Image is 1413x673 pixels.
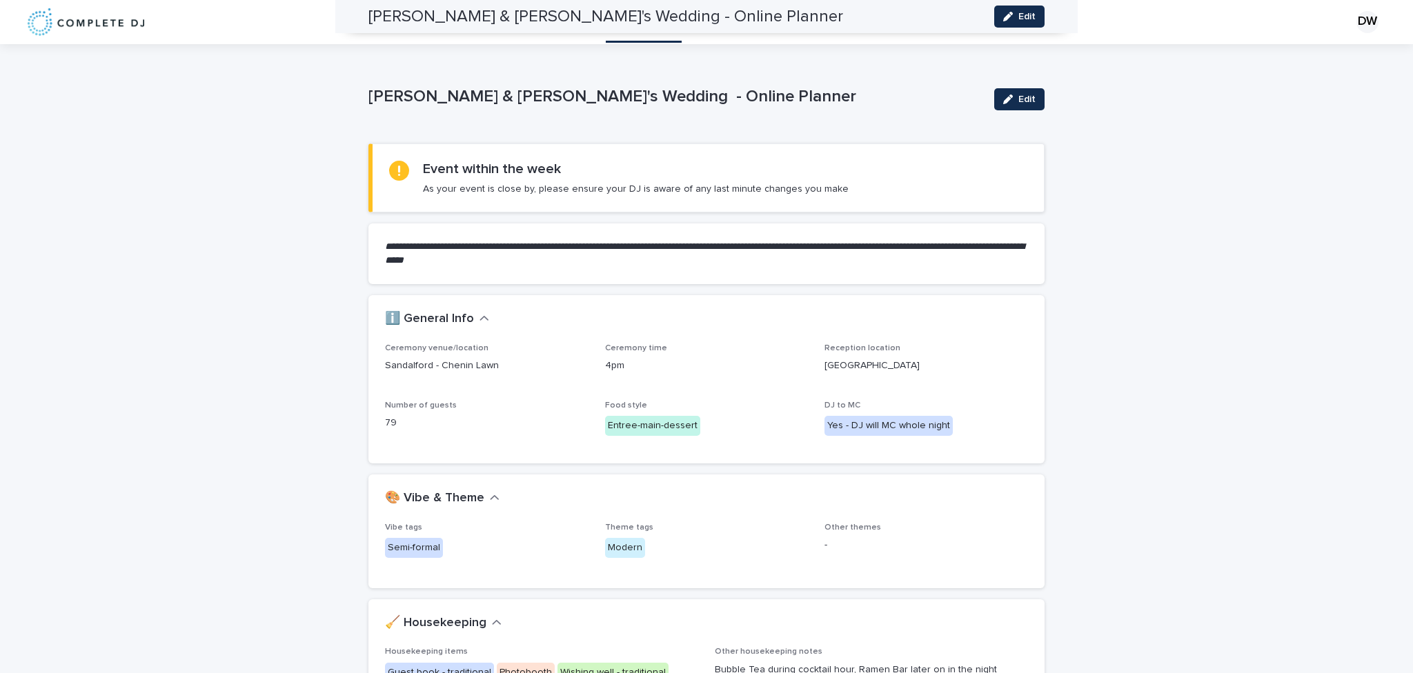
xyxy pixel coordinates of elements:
[824,416,953,436] div: Yes - DJ will MC whole night
[824,538,1028,552] p: -
[605,538,645,558] div: Modern
[385,491,500,506] button: 🎨 Vibe & Theme
[385,312,489,327] button: ℹ️ General Info
[368,87,983,107] p: [PERSON_NAME] & [PERSON_NAME]'s Wedding - Online Planner
[1018,94,1036,104] span: Edit
[385,491,484,506] h2: 🎨 Vibe & Theme
[605,401,647,410] span: Food style
[385,523,422,532] span: Vibe tags
[385,647,468,656] span: Housekeeping items
[824,401,860,410] span: DJ to MC
[28,8,144,36] img: 8nP3zCmvR2aWrOmylPw8
[605,359,809,373] p: 4pm
[605,523,653,532] span: Theme tags
[385,344,488,352] span: Ceremony venue/location
[423,183,849,195] p: As your event is close by, please ensure your DJ is aware of any last minute changes you make
[605,344,667,352] span: Ceremony time
[824,344,900,352] span: Reception location
[385,616,502,631] button: 🧹 Housekeeping
[715,647,822,656] span: Other housekeeping notes
[423,161,561,177] h2: Event within the week
[385,401,457,410] span: Number of guests
[605,416,700,436] div: Entree-main-dessert
[1356,11,1379,33] div: DW
[385,538,443,558] div: Semi-formal
[385,359,589,373] p: Sandalford - Chenin Lawn
[385,416,589,430] p: 79
[385,616,486,631] h2: 🧹 Housekeeping
[385,312,474,327] h2: ℹ️ General Info
[824,523,881,532] span: Other themes
[824,359,1028,373] p: [GEOGRAPHIC_DATA]
[994,88,1045,110] button: Edit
